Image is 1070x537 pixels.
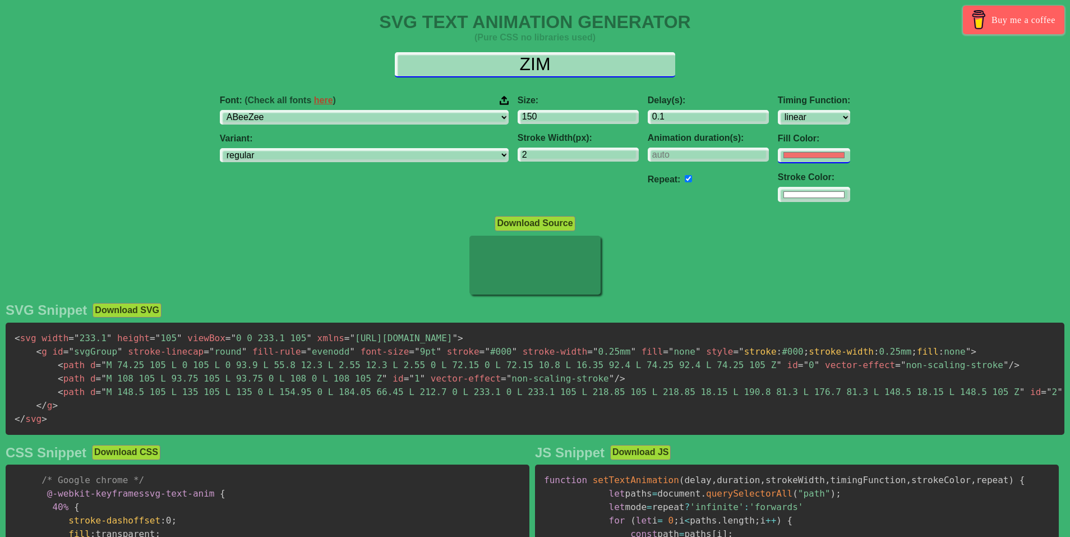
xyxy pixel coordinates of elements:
[96,360,782,370] span: M 74.25 105 L 0 105 L 0 93.9 L 55.8 12.3 L 2.55 12.3 L 2.55 0 L 72.15 0 L 72.15 10.8 L 16.35 92.4...
[825,360,895,370] span: vector-effect
[1046,387,1052,397] span: "
[52,502,68,512] span: 40%
[700,488,706,499] span: .
[301,346,355,357] span: evenodd
[92,445,160,460] button: Download CSS
[971,346,976,357] span: >
[447,346,479,357] span: stroke
[52,400,58,411] span: >
[107,333,112,343] span: "
[74,502,80,512] span: {
[344,333,458,343] span: [URL][DOMAIN_NAME]
[668,346,674,357] span: "
[479,346,485,357] span: =
[495,216,575,231] button: Download Source
[96,360,102,370] span: =
[674,515,679,526] span: ;
[6,445,86,461] h2: CSS Snippet
[706,346,733,357] span: style
[814,360,820,370] span: "
[58,387,85,397] span: path
[685,515,690,526] span: <
[36,346,47,357] span: g
[436,346,442,357] span: "
[648,148,769,162] input: auto
[242,346,247,357] span: "
[778,134,850,144] label: Fill Color:
[404,373,426,384] span: 1
[252,346,301,357] span: fill-rule
[96,373,102,384] span: =
[420,373,426,384] span: "
[68,346,74,357] span: "
[765,515,776,526] span: ++
[36,400,53,411] span: g
[101,387,107,397] span: "
[648,133,769,143] label: Animation duration(s):
[1030,387,1041,397] span: id
[306,346,312,357] span: "
[68,333,112,343] span: 233.1
[609,488,625,499] span: let
[963,6,1064,34] a: Buy me a coffee
[755,515,760,526] span: ;
[593,346,598,357] span: "
[317,333,344,343] span: xmlns
[225,333,231,343] span: =
[787,360,798,370] span: id
[895,360,1008,370] span: non-scaling-stroke
[778,95,850,105] label: Timing Function:
[1020,475,1025,485] span: {
[803,360,809,370] span: "
[991,10,1055,30] span: Buy me a coffee
[41,475,144,485] span: /* Google chrome */
[706,488,792,499] span: querySelectorAll
[458,333,463,343] span: >
[630,346,636,357] span: "
[117,333,150,343] span: height
[501,373,614,384] span: non-scaling-stroke
[778,172,850,182] label: Stroke Color:
[895,360,901,370] span: =
[668,515,674,526] span: 0
[404,373,409,384] span: =
[245,95,336,105] span: (Check all fonts )
[1009,475,1014,485] span: )
[96,387,1025,397] span: M 148.5 105 L 135 105 L 135 0 L 154.95 0 L 184.05 66.45 L 212.7 0 L 233.1 0 L 233.1 105 L 218.85 ...
[647,502,652,512] span: =
[501,373,506,384] span: =
[609,515,625,526] span: for
[171,515,177,526] span: ;
[518,133,639,143] label: Stroke Width(px):
[361,346,409,357] span: font-size
[733,346,744,357] span: ="
[349,346,355,357] span: "
[117,346,123,357] span: "
[68,515,160,526] span: stroke-dashoffset
[47,488,215,499] span: svg-text-anim
[1041,387,1063,397] span: 2
[798,360,804,370] span: =
[220,134,509,144] label: Variant:
[712,475,717,485] span: ,
[409,346,441,357] span: 9pt
[1009,360,1020,370] span: />
[695,346,701,357] span: "
[1003,360,1009,370] span: "
[431,373,501,384] span: vector-effect
[636,515,652,526] span: let
[96,387,102,397] span: =
[150,333,182,343] span: 105
[836,488,841,499] span: ;
[690,502,744,512] span: 'infinite'
[776,515,782,526] span: )
[58,373,63,384] span: <
[971,475,976,485] span: ,
[587,346,593,357] span: =
[101,373,107,384] span: "
[523,346,588,357] span: stroke-width
[349,333,355,343] span: "
[58,387,63,397] span: <
[52,346,63,357] span: id
[798,488,831,499] span: "path"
